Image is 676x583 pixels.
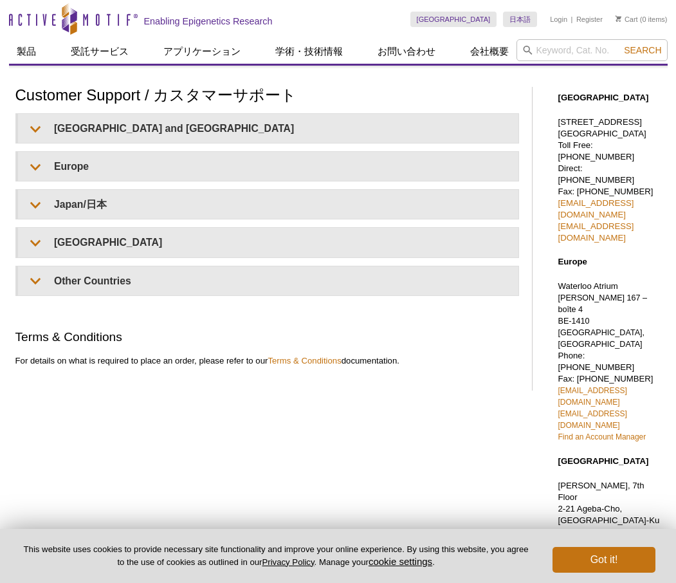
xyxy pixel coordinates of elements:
[558,257,587,266] strong: Europe
[18,190,518,219] summary: Japan/日本
[21,544,531,568] p: This website uses cookies to provide necessary site functionality and improve your online experie...
[370,39,443,64] a: お問い合わせ
[558,432,646,441] a: Find an Account Manager
[558,281,661,443] p: Waterloo Atrium Phone: [PHONE_NUMBER] Fax: [PHONE_NUMBER]
[156,39,248,64] a: アプリケーション
[571,12,573,27] li: |
[268,39,351,64] a: 学術・技術情報
[503,12,537,27] a: 日本語
[576,15,603,24] a: Register
[18,266,518,295] summary: Other Countries
[616,12,668,27] li: (0 items)
[620,44,665,56] button: Search
[558,386,627,407] a: [EMAIL_ADDRESS][DOMAIN_NAME]
[262,557,314,567] a: Privacy Policy
[624,45,661,55] span: Search
[18,152,518,181] summary: Europe
[550,15,567,24] a: Login
[15,87,519,106] h1: Customer Support / カスタマーサポート
[18,228,518,257] summary: [GEOGRAPHIC_DATA]
[616,15,638,24] a: Cart
[410,12,497,27] a: [GEOGRAPHIC_DATA]
[63,39,136,64] a: 受託サービス
[462,39,516,64] a: 会社概要
[558,116,661,244] p: [STREET_ADDRESS] [GEOGRAPHIC_DATA] Toll Free: [PHONE_NUMBER] Direct: [PHONE_NUMBER] Fax: [PHONE_N...
[558,293,648,349] span: [PERSON_NAME] 167 – boîte 4 BE-1410 [GEOGRAPHIC_DATA], [GEOGRAPHIC_DATA]
[15,355,519,367] p: For details on what is required to place an order, please refer to our documentation.
[558,198,634,219] a: [EMAIL_ADDRESS][DOMAIN_NAME]
[516,39,668,61] input: Keyword, Cat. No.
[558,409,627,430] a: [EMAIL_ADDRESS][DOMAIN_NAME]
[558,221,634,243] a: [EMAIL_ADDRESS][DOMAIN_NAME]
[15,328,519,346] h2: Terms & Conditions
[18,114,518,143] summary: [GEOGRAPHIC_DATA] and [GEOGRAPHIC_DATA]
[369,556,432,567] button: cookie settings
[553,547,655,573] button: Got it!
[558,93,649,102] strong: [GEOGRAPHIC_DATA]
[616,15,621,22] img: Your Cart
[144,15,273,27] h2: Enabling Epigenetics Research
[268,356,341,366] a: Terms & Conditions
[558,456,649,466] strong: [GEOGRAPHIC_DATA]
[9,39,44,64] a: 製品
